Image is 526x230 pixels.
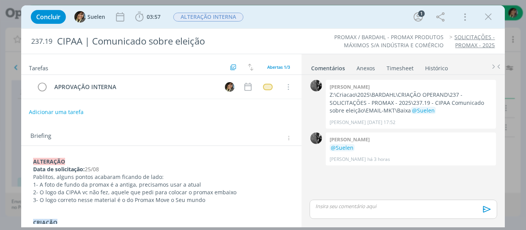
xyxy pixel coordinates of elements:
p: [PERSON_NAME] [330,119,366,126]
a: SOLICITAÇÕES - PROMAX - 2025 [454,33,495,48]
button: SSuelen [74,11,105,23]
div: dialog [21,5,505,227]
button: Adicionar uma tarefa [28,105,84,119]
div: Anexos [357,65,375,72]
p: [PERSON_NAME] [330,156,366,163]
button: ALTERAÇÃO INTERNA [173,12,244,22]
span: [DATE] 17:52 [367,119,395,126]
span: Briefing [30,133,51,143]
img: S [225,82,235,92]
img: P [310,80,322,91]
span: Tarefas [29,63,48,72]
div: APROVAÇÃO INTERNA [51,82,218,92]
img: S [74,11,86,23]
span: Concluir [36,14,60,20]
p: Pablitos, alguns pontos acabaram ficando de lado: [33,173,290,181]
button: S [224,81,235,93]
a: Comentários [311,61,345,72]
img: arrow-down-up.svg [248,64,253,71]
p: 1- A foto de fundo da promax é a antiga, precisamos usar a atual [33,181,290,189]
button: 03:57 [133,11,162,23]
p: 2- O logo da CIPAA vc não fez, aquele que pedi para colocar o promax embaixo [33,189,290,196]
strong: ALTERAÇÃO [33,158,65,165]
div: 1 [418,10,425,17]
span: há 3 horas [367,156,390,163]
span: @Suelen [331,144,353,151]
a: Timesheet [386,61,414,72]
img: P [310,132,322,144]
b: [PERSON_NAME] [330,136,370,143]
span: 25/08 [85,165,99,173]
strong: Data de solicitação: [33,165,85,173]
button: 1 [412,11,424,23]
a: Histórico [425,61,448,72]
span: Suelen [87,14,105,20]
p: 3- O logo correto nesse material é o do Promax Move o Seu mundo [33,196,290,204]
button: Concluir [31,10,66,24]
a: PROMAX / BARDAHL - PROMAX PRODUTOS MÁXIMOS S/A INDÚSTRIA E COMÉRCIO [334,33,444,48]
span: @Suelen [412,107,435,114]
b: [PERSON_NAME] [330,83,370,90]
strong: CRIAÇÃO [33,219,57,226]
span: 03:57 [147,13,161,20]
div: CIPAA | Comunicado sobre eleição [54,32,298,51]
span: ALTERAÇÃO INTERNA [173,13,243,22]
span: 237.19 [31,37,52,46]
span: Abertas 1/3 [267,64,290,70]
p: Z:\Criacao\2025\BARDAHL\CRIAÇÃO OPERAND\237 - SOLICITAÇÕES - PROMAX - 2025\237.19 - CIPAA Comunic... [330,91,492,114]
